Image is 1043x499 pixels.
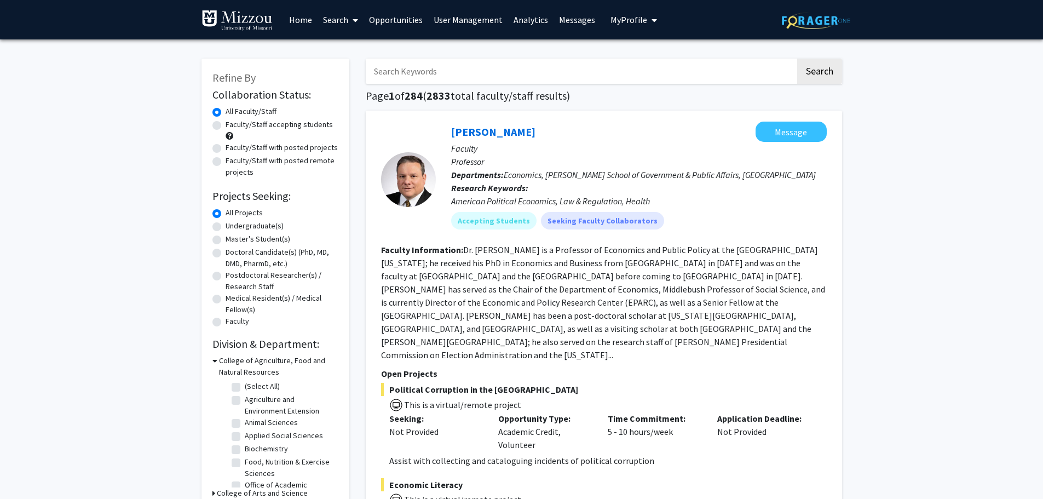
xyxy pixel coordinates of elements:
[245,430,323,441] label: Applied Social Sciences
[212,190,338,203] h2: Projects Seeking:
[381,367,827,380] p: Open Projects
[451,169,504,180] b: Departments:
[782,12,850,29] img: ForagerOne Logo
[389,454,827,467] p: Assist with collecting and cataloguing incidents of political corruption
[451,194,827,208] div: American Political Economics, Law & Regulation, Health
[403,399,521,410] span: This is a virtual/remote project
[381,244,825,360] fg-read-more: Dr. [PERSON_NAME] is a Professor of Economics and Public Policy at the [GEOGRAPHIC_DATA][US_STATE...
[226,292,338,316] label: Medical Resident(s) / Medical Fellow(s)
[427,89,451,102] span: 2833
[226,316,249,327] label: Faculty
[490,412,600,451] div: Academic Credit, Volunteer
[508,1,554,39] a: Analytics
[226,142,338,153] label: Faculty/Staff with posted projects
[381,478,827,491] span: Economic Literacy
[201,10,273,32] img: University of Missouri Logo
[451,182,528,193] b: Research Keywords:
[600,412,709,451] div: 5 - 10 hours/week
[366,59,796,84] input: Search Keywords
[245,394,336,417] label: Agriculture and Environment Extension
[709,412,819,451] div: Not Provided
[364,1,428,39] a: Opportunities
[451,142,827,155] p: Faculty
[608,412,701,425] p: Time Commitment:
[212,71,256,84] span: Refine By
[381,244,463,255] b: Faculty Information:
[451,155,827,168] p: Professor
[226,233,290,245] label: Master's Student(s)
[226,220,284,232] label: Undergraduate(s)
[212,337,338,351] h2: Division & Department:
[245,443,288,455] label: Biochemistry
[219,355,338,378] h3: College of Agriculture, Food and Natural Resources
[717,412,810,425] p: Application Deadline:
[541,212,664,230] mat-chip: Seeking Faculty Collaborators
[451,212,537,230] mat-chip: Accepting Students
[756,122,827,142] button: Message Jeff Milyo
[797,59,842,84] button: Search
[428,1,508,39] a: User Management
[217,487,308,499] h3: College of Arts and Science
[245,417,298,428] label: Animal Sciences
[226,269,338,292] label: Postdoctoral Researcher(s) / Research Staff
[245,456,336,479] label: Food, Nutrition & Exercise Sciences
[389,425,482,438] div: Not Provided
[226,119,333,130] label: Faculty/Staff accepting students
[226,155,338,178] label: Faculty/Staff with posted remote projects
[504,169,816,180] span: Economics, [PERSON_NAME] School of Government & Public Affairs, [GEOGRAPHIC_DATA]
[366,89,842,102] h1: Page of ( total faculty/staff results)
[381,383,827,396] span: Political Corruption in the [GEOGRAPHIC_DATA]
[451,125,535,139] a: [PERSON_NAME]
[226,246,338,269] label: Doctoral Candidate(s) (PhD, MD, DMD, PharmD, etc.)
[405,89,423,102] span: 284
[245,381,280,392] label: (Select All)
[389,412,482,425] p: Seeking:
[554,1,601,39] a: Messages
[284,1,318,39] a: Home
[498,412,591,425] p: Opportunity Type:
[226,207,263,219] label: All Projects
[389,89,395,102] span: 1
[212,88,338,101] h2: Collaboration Status:
[226,106,276,117] label: All Faculty/Staff
[610,14,647,25] span: My Profile
[318,1,364,39] a: Search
